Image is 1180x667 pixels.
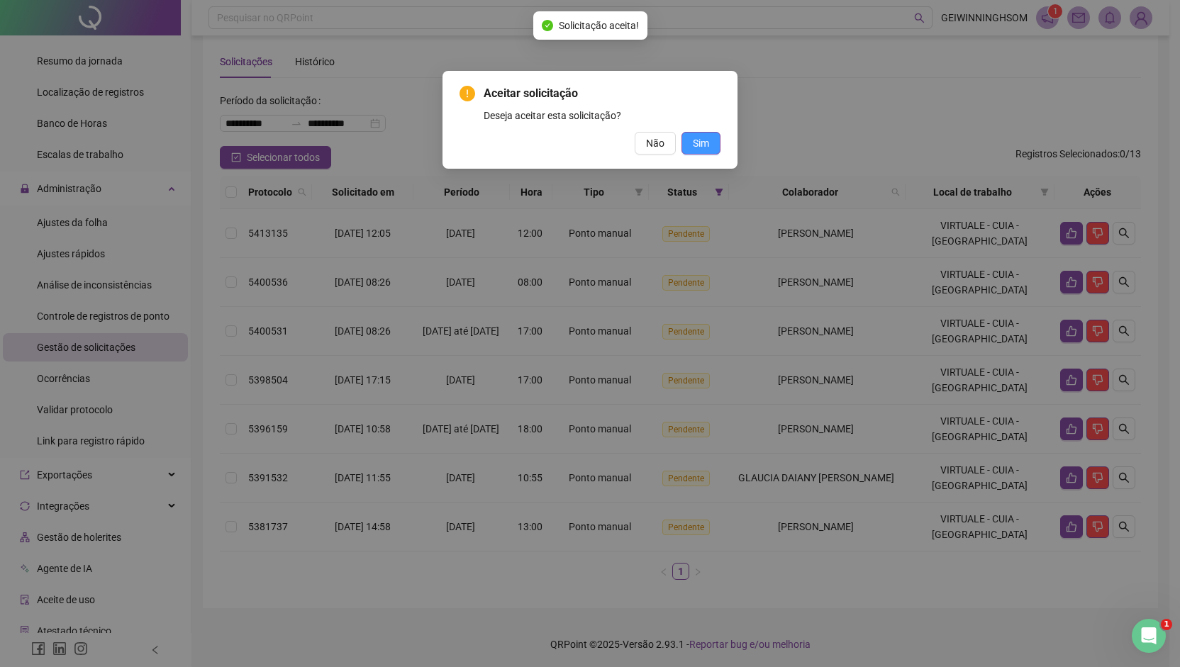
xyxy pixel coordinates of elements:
[681,132,720,155] button: Sim
[693,135,709,151] span: Sim
[484,108,720,123] div: Deseja aceitar esta solicitação?
[542,20,553,31] span: check-circle
[460,86,475,101] span: exclamation-circle
[635,132,676,155] button: Não
[1161,619,1172,630] span: 1
[559,18,639,33] span: Solicitação aceita!
[484,85,720,102] span: Aceitar solicitação
[646,135,664,151] span: Não
[1132,619,1166,653] iframe: Intercom live chat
